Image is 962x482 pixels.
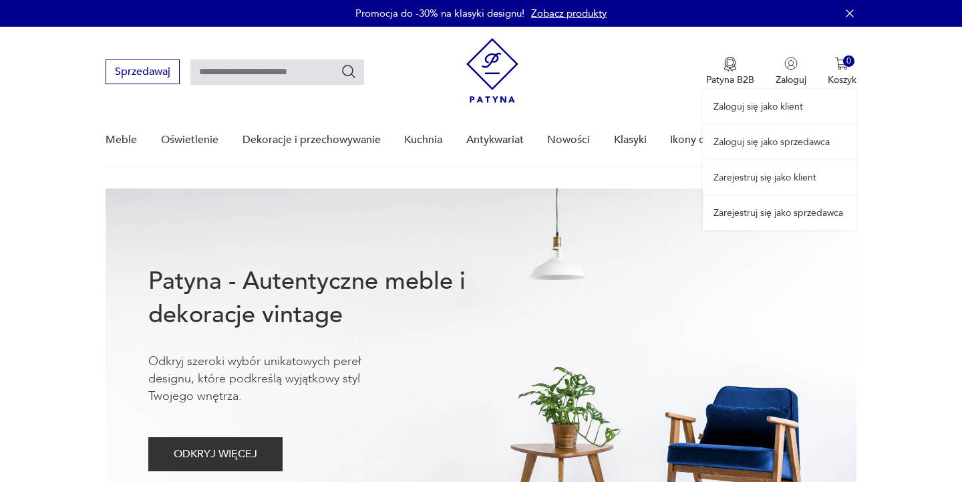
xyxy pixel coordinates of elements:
[355,7,524,20] p: Promocja do -30% na klasyki designu!
[703,125,856,159] a: Zaloguj się jako sprzedawca
[243,114,381,166] a: Dekoracje i przechowywanie
[670,114,738,166] a: Ikony designu
[148,353,402,405] p: Odkryj szeroki wybór unikatowych pereł designu, które podkreślą wyjątkowy styl Twojego wnętrza.
[161,114,218,166] a: Oświetlenie
[703,90,856,124] a: Zaloguj się jako klient
[341,64,357,80] button: Szukaj
[547,114,590,166] a: Nowości
[703,160,856,195] a: Zarejestruj się jako klient
[404,114,442,166] a: Kuchnia
[703,196,856,230] a: Zarejestruj się jako sprzedawca
[106,68,180,78] a: Sprzedawaj
[466,38,518,103] img: Patyna - sklep z meblami i dekoracjami vintage
[106,114,137,166] a: Meble
[148,437,283,471] button: ODKRYJ WIĘCEJ
[614,114,647,166] a: Klasyki
[148,265,509,332] h1: Patyna - Autentyczne meble i dekoracje vintage
[148,451,283,460] a: ODKRYJ WIĘCEJ
[828,74,856,86] p: Koszyk
[466,114,524,166] a: Antykwariat
[531,7,607,20] a: Zobacz produkty
[106,59,180,84] button: Sprzedawaj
